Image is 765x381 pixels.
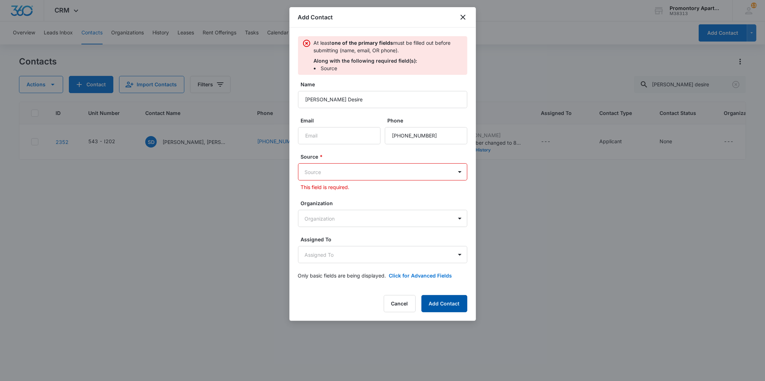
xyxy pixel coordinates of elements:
[298,272,386,279] p: Only basic fields are being displayed.
[298,13,333,21] h1: Add Contact
[301,199,470,207] label: Organization
[384,295,416,312] button: Cancel
[388,117,470,124] label: Phone
[421,295,467,312] button: Add Contact
[314,64,463,72] li: Source
[298,91,467,108] input: Name
[332,40,393,46] strong: one of the primary fields
[301,153,470,160] label: Source
[459,13,467,21] button: close
[301,183,467,191] p: This field is required.
[298,127,381,144] input: Email
[389,272,452,279] button: Click for Advanced Fields
[385,127,467,144] input: Phone
[301,236,470,243] label: Assigned To
[314,39,463,54] p: At least must be filled out before submitting (name, email, OR phone).
[301,81,470,88] label: Name
[301,117,383,124] label: Email
[314,57,463,64] p: Along with the following required field(s):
